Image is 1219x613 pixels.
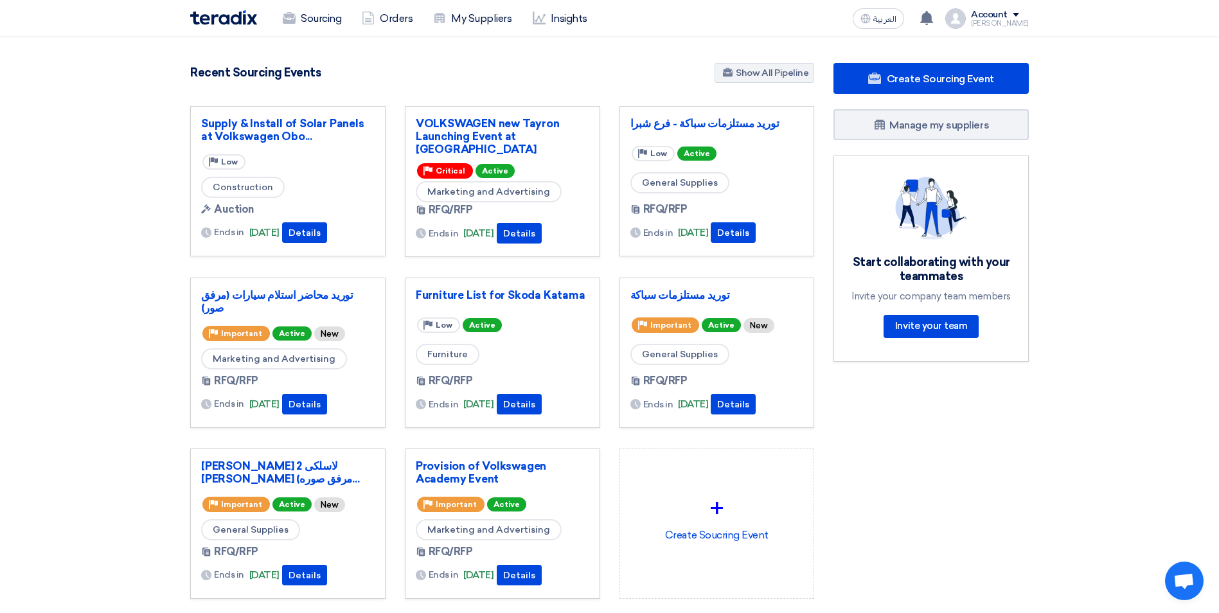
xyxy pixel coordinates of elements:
[436,500,477,509] span: Important
[630,289,804,301] a: توريد مستلزمات سباكة
[463,568,494,583] span: [DATE]
[436,321,452,330] span: Low
[201,348,347,369] span: Marketing and Advertising
[873,15,896,24] span: العربية
[429,373,473,389] span: RFQ/RFP
[743,318,774,333] div: New
[221,500,262,509] span: Important
[971,10,1008,21] div: Account
[643,202,688,217] span: RFQ/RFP
[850,290,1013,302] div: Invite your company team members
[630,459,804,573] div: Create Soucring Event
[429,227,459,240] span: Ends in
[853,8,904,29] button: العربية
[314,326,345,341] div: New
[214,226,244,239] span: Ends in
[711,394,756,414] button: Details
[429,202,473,218] span: RFQ/RFP
[711,222,756,243] button: Details
[971,20,1029,27] div: [PERSON_NAME]
[463,226,494,241] span: [DATE]
[416,459,589,485] a: Provision of Volkswagen Academy Event
[249,397,280,412] span: [DATE]
[678,226,708,240] span: [DATE]
[214,544,258,560] span: RFQ/RFP
[429,398,459,411] span: Ends in
[945,8,966,29] img: profile_test.png
[249,226,280,240] span: [DATE]
[272,326,312,341] span: Active
[643,398,673,411] span: Ends in
[522,4,598,33] a: Insights
[190,66,321,80] h4: Recent Sourcing Events
[715,63,814,83] a: Show All Pipeline
[221,329,262,338] span: Important
[272,4,351,33] a: Sourcing
[416,289,589,301] a: Furniture List for Skoda Katama
[476,164,515,178] span: Active
[429,544,473,560] span: RFQ/RFP
[463,318,502,332] span: Active
[429,568,459,582] span: Ends in
[190,10,257,25] img: Teradix logo
[850,255,1013,284] div: Start collaborating with your teammates
[201,177,285,198] span: Construction
[351,4,423,33] a: Orders
[650,149,667,158] span: Low
[272,497,312,511] span: Active
[678,397,708,412] span: [DATE]
[416,519,562,540] span: Marketing and Advertising
[416,117,589,155] a: VOLKSWAGEN new Tayron Launching Event at [GEOGRAPHIC_DATA]
[833,109,1029,140] a: Manage my suppliers
[884,315,979,338] a: Invite your team
[249,568,280,583] span: [DATE]
[214,202,254,217] span: Auction
[463,397,494,412] span: [DATE]
[436,166,465,175] span: Critical
[314,497,345,512] div: New
[643,226,673,240] span: Ends in
[214,568,244,582] span: Ends in
[630,344,729,365] span: General Supplies
[630,172,729,193] span: General Supplies
[497,565,542,585] button: Details
[201,459,375,485] a: [PERSON_NAME] لاسلكى 2 [PERSON_NAME] (مرفق صوره...
[630,489,804,528] div: +
[201,289,375,314] a: توريد محاضر استلام سيارات (مرفق صور)
[201,519,300,540] span: General Supplies
[677,147,716,161] span: Active
[416,181,562,202] span: Marketing and Advertising
[650,321,691,330] span: Important
[201,117,375,143] a: Supply & Install of Solar Panels at Volkswagen Obo...
[214,397,244,411] span: Ends in
[214,373,258,389] span: RFQ/RFP
[895,177,967,240] img: invite_your_team.svg
[282,394,327,414] button: Details
[487,497,526,511] span: Active
[643,373,688,389] span: RFQ/RFP
[887,73,994,85] span: Create Sourcing Event
[416,344,479,365] span: Furniture
[630,117,804,130] a: توريد مستلزمات سباكة - فرع شبرا
[221,157,238,166] span: Low
[497,394,542,414] button: Details
[282,222,327,243] button: Details
[282,565,327,585] button: Details
[423,4,522,33] a: My Suppliers
[497,223,542,244] button: Details
[702,318,741,332] span: Active
[1165,562,1204,600] a: Open chat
